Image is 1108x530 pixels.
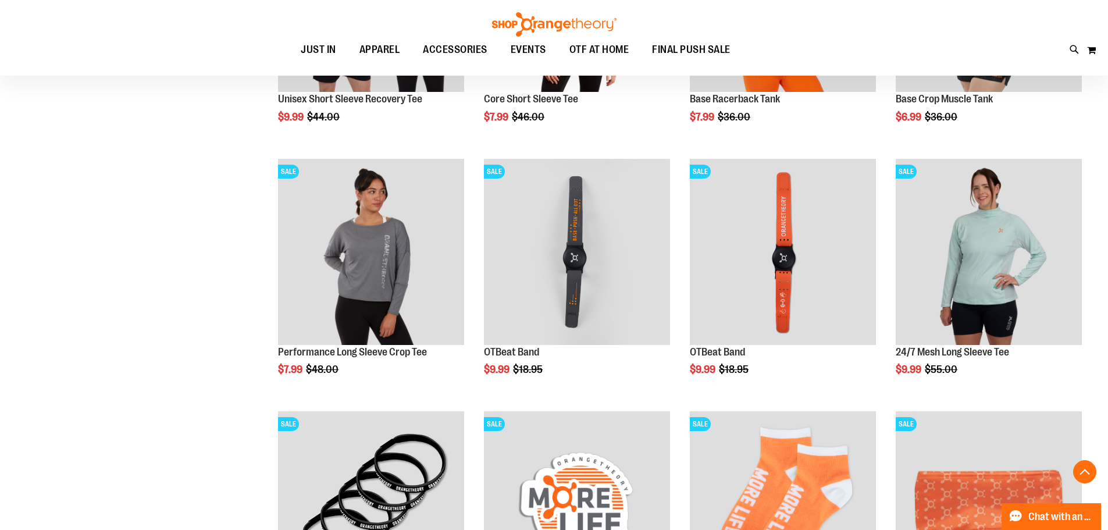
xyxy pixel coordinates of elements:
[278,417,299,431] span: SALE
[512,111,546,123] span: $46.00
[569,37,629,63] span: OTF AT HOME
[511,37,546,63] span: EVENTS
[278,159,464,345] img: Product image for Performance Long Sleeve Crop Tee
[690,159,876,345] img: OTBeat Band
[484,159,670,347] a: OTBeat BandSALE
[896,159,1082,345] img: 24/7 Mesh Long Sleeve Tee
[896,165,917,179] span: SALE
[484,165,505,179] span: SALE
[484,417,505,431] span: SALE
[484,93,578,105] a: Core Short Sleeve Tee
[718,111,752,123] span: $36.00
[484,346,539,358] a: OTBeat Band
[478,153,676,405] div: product
[925,111,959,123] span: $36.00
[484,111,510,123] span: $7.99
[484,159,670,345] img: OTBeat Band
[896,159,1082,347] a: 24/7 Mesh Long Sleeve TeeSALE
[278,159,464,347] a: Product image for Performance Long Sleeve Crop TeeSALE
[690,93,780,105] a: Base Racerback Tank
[690,165,711,179] span: SALE
[896,93,993,105] a: Base Crop Muscle Tank
[278,346,427,358] a: Performance Long Sleeve Crop Tee
[513,364,544,375] span: $18.95
[652,37,731,63] span: FINAL PUSH SALE
[690,346,745,358] a: OTBeat Band
[690,364,717,375] span: $9.99
[1028,511,1094,522] span: Chat with an Expert
[925,364,959,375] span: $55.00
[684,153,882,405] div: product
[690,417,711,431] span: SALE
[307,111,341,123] span: $44.00
[690,111,716,123] span: $7.99
[278,93,422,105] a: Unisex Short Sleeve Recovery Tee
[272,153,470,405] div: product
[1073,460,1096,483] button: Back To Top
[896,111,923,123] span: $6.99
[490,12,618,37] img: Shop Orangetheory
[896,346,1009,358] a: 24/7 Mesh Long Sleeve Tee
[719,364,750,375] span: $18.95
[890,153,1088,405] div: product
[278,165,299,179] span: SALE
[301,37,336,63] span: JUST IN
[423,37,487,63] span: ACCESSORIES
[896,417,917,431] span: SALE
[1002,503,1102,530] button: Chat with an Expert
[896,364,923,375] span: $9.99
[484,364,511,375] span: $9.99
[278,111,305,123] span: $9.99
[690,159,876,347] a: OTBeat BandSALE
[306,364,340,375] span: $48.00
[359,37,400,63] span: APPAREL
[278,364,304,375] span: $7.99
